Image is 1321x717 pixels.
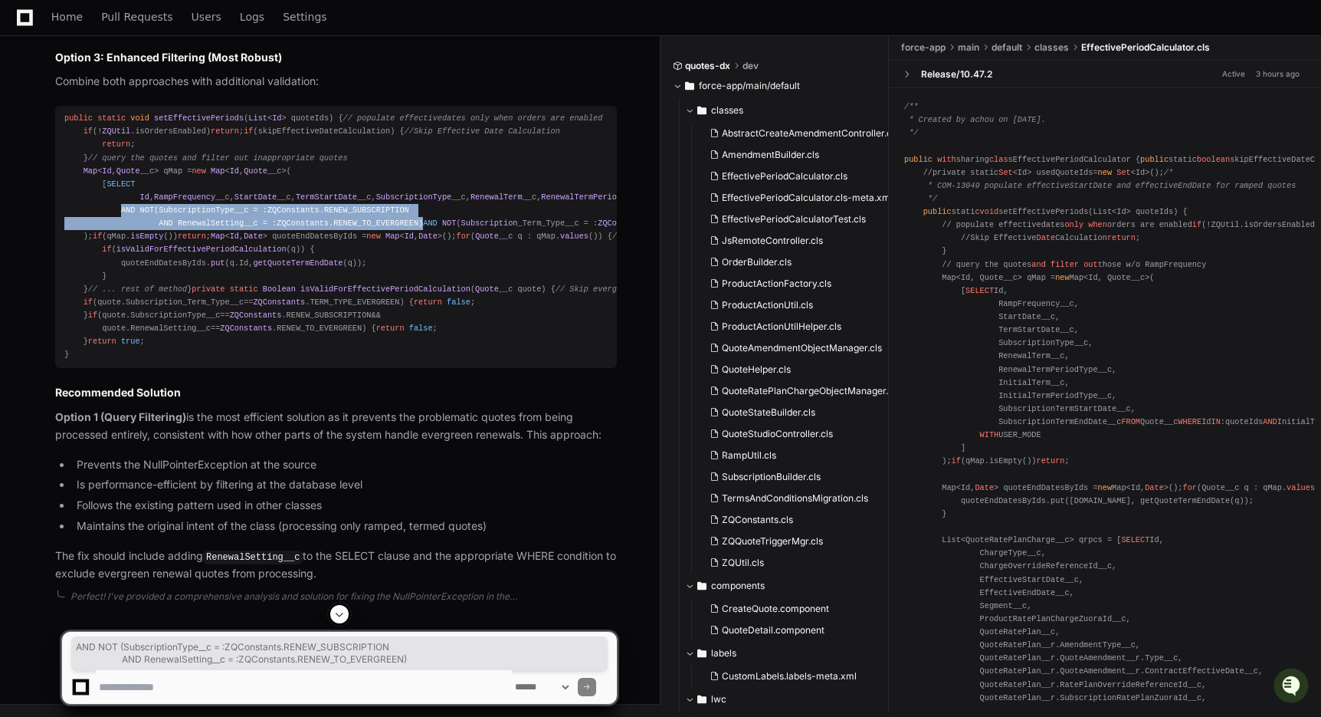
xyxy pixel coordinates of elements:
[76,641,603,666] span: AND NOT (SubscriptionType__c = :ZQConstants.RENEW_SUBSCRIPTION AND RenewalSetting__c = :ZQConstan...
[556,284,811,294] span: // Skip evergreen subscriptions and evergreen renewals
[55,409,617,444] p: is the most efficient solution as it prevents the problematic quotes from being processed entirel...
[88,153,348,163] span: // query the quotes and filter out inappropriate quotes
[52,130,222,142] div: We're offline, but we'll be back soon!
[722,299,813,311] span: ProductActionUtil.cls
[220,324,272,333] span: ZQConstants
[116,166,140,176] span: Quote
[901,41,946,54] span: force-app
[211,127,239,136] span: return
[904,154,933,163] span: public
[423,219,437,228] span: AND
[1055,273,1069,282] span: new
[310,298,399,307] span: TERM_TYPE_EVERGREEN
[102,140,130,149] span: return
[703,466,893,488] button: SubscriptionBuilder.cls
[64,113,93,123] span: public
[598,219,650,228] span: ZQConstants
[72,518,617,535] li: Maintains the original intent of the class (processing only ramped, termed quotes)
[72,497,617,515] li: Follows the existing pattern used in other classes
[722,213,866,225] span: EffectivePeriodCalculatorTest.cls
[159,219,172,228] span: AND
[703,209,893,230] button: EffectivePeriodCalculatorTest.cls
[140,192,149,202] span: Id
[244,166,267,176] span: Quote
[121,206,135,215] span: AND
[1081,41,1210,54] span: EffectivePeriodCalculator.cls
[192,284,225,294] span: private
[15,191,40,215] img: Mohammad Monish
[703,230,893,252] button: JsRemoteController.cls
[84,127,93,136] span: if
[697,101,706,120] svg: Directory
[937,154,956,163] span: with
[178,232,206,241] span: return
[904,168,1296,203] span: /* * COM-13049 populate effectiveStartDate and effectiveEndDate for ramped quotes */
[15,167,103,179] div: Past conversations
[15,114,43,142] img: 1756235613930-3d25f9e4-fa56-45dd-b3ad-e072dfbd1548
[703,402,893,423] button: QuoteStateBuilder.cls
[722,235,823,247] span: JsRemoteController.cls
[1121,535,1149,544] span: SELECT
[1218,67,1250,81] span: Active
[127,206,133,218] span: •
[685,60,730,72] span: quotes-dx
[277,219,329,228] span: ZQConstants
[51,12,83,21] span: Home
[152,240,185,252] span: Pylon
[722,428,833,440] span: QuoteStudioController.cls
[102,245,111,254] span: if
[1263,417,1277,426] span: AND
[989,154,1013,163] span: class
[102,127,130,136] span: ZQUtil
[1192,220,1201,229] span: if
[461,219,518,228] span: Subscription
[55,548,617,583] p: The fix should include adding to the SELECT clause and the appropriate WHERE condition to exclude...
[998,168,1012,177] span: Set
[107,179,135,189] span: SELECT
[992,41,1022,54] span: default
[1083,259,1097,268] span: out
[1178,417,1201,426] span: WHERE
[84,298,93,307] span: if
[230,166,239,176] span: Id
[324,206,409,215] span: RENEW_SUBSCRIPTION
[921,67,992,80] div: Release/10.47.2
[722,278,831,290] span: ProductActionFactory.cls
[703,423,893,445] button: QuoteStudioController.cls
[722,385,900,397] span: QuoteRatePlanChargeObjectManager.cls
[1098,483,1112,492] span: new
[722,127,899,140] span: AbstractCreateAmendmentController.cls
[703,380,893,402] button: QuoteRatePlanChargeObjectManager.cls
[72,456,617,474] li: Prevents the NullPointerException at the source
[697,577,706,595] svg: Directory
[88,284,187,294] span: // ... rest of method
[722,449,776,462] span: RampUtil.cls
[703,294,893,316] button: ProductActionUtil.cls
[248,113,267,123] span: List
[230,232,239,241] span: Id
[102,166,111,176] span: Id
[1183,483,1197,492] span: for
[703,531,893,552] button: ZQQuoteTriggerMgr.cls
[55,385,617,400] h2: Recommended Solution
[722,492,868,505] span: TermsAndConditionsMigration.cls
[405,232,414,241] span: Id
[1211,417,1220,426] span: IN
[475,284,541,294] span: __c quote
[980,207,999,216] span: void
[178,219,244,228] span: RenewalSetting
[673,74,877,98] button: force-app/main/default
[130,324,211,333] span: RenewalSetting__c
[722,170,847,183] span: EffectivePeriodCalculator.cls
[722,514,793,526] span: ZQConstants.cls
[923,207,952,216] span: public
[296,192,357,202] span: TermStartDate
[722,535,823,548] span: ZQQuoteTriggerMgr.cls
[1064,220,1083,229] span: only
[248,113,329,123] span: < > quoteIds
[703,144,893,166] button: AmendmentBuilder.cls
[952,456,961,465] span: if
[159,206,234,215] span: SubscriptionType
[333,219,418,228] span: RENEW_TO_EVERGREEN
